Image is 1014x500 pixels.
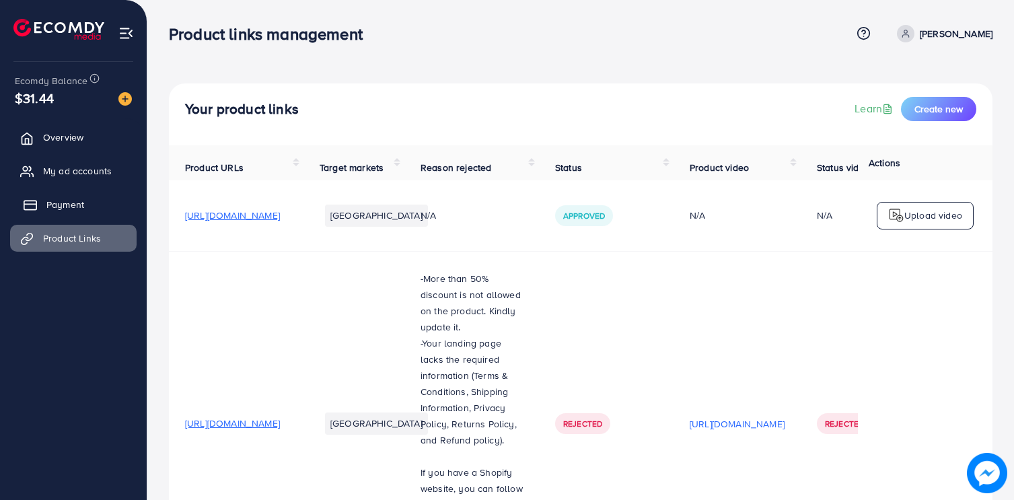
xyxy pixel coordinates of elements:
span: Ecomdy Balance [15,74,87,87]
p: Upload video [904,207,962,223]
span: Actions [869,156,900,170]
span: [URL][DOMAIN_NAME] [185,417,280,430]
img: image [967,453,1007,493]
img: menu [118,26,134,41]
span: Product Links [43,231,101,245]
span: Rejected [825,418,864,429]
span: Status video [817,161,870,174]
p: -More than 50% discount is not allowed on the product. Kindly update it. [421,271,523,335]
img: image [118,92,132,106]
span: Status [555,161,582,174]
a: Payment [10,191,137,218]
span: N/A [421,209,436,222]
span: Create new [914,102,963,116]
p: - [421,335,523,448]
p: [PERSON_NAME] [920,26,992,42]
span: Target markets [320,161,384,174]
li: [GEOGRAPHIC_DATA] [325,413,428,434]
h4: Your product links [185,101,299,118]
span: Rejected [563,418,602,429]
span: Overview [43,131,83,144]
span: Product video [690,161,749,174]
a: My ad accounts [10,157,137,184]
span: Approved [563,210,605,221]
span: Payment [46,198,84,211]
span: [URL][DOMAIN_NAME] [185,209,280,222]
button: Create new [901,97,976,121]
div: N/A [817,209,832,222]
a: Learn [855,101,896,116]
a: Product Links [10,225,137,252]
span: Reason rejected [421,161,491,174]
p: [URL][DOMAIN_NAME] [690,416,785,432]
span: Your landing page lacks the required information (Terms & Conditions, Shipping Information, Priva... [421,336,517,447]
div: N/A [690,209,785,222]
span: $31.44 [15,88,54,108]
img: logo [888,207,904,223]
a: Overview [10,124,137,151]
span: My ad accounts [43,164,112,178]
li: [GEOGRAPHIC_DATA] [325,205,428,226]
img: logo [13,19,104,40]
h3: Product links management [169,24,373,44]
span: Product URLs [185,161,244,174]
a: [PERSON_NAME] [892,25,992,42]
